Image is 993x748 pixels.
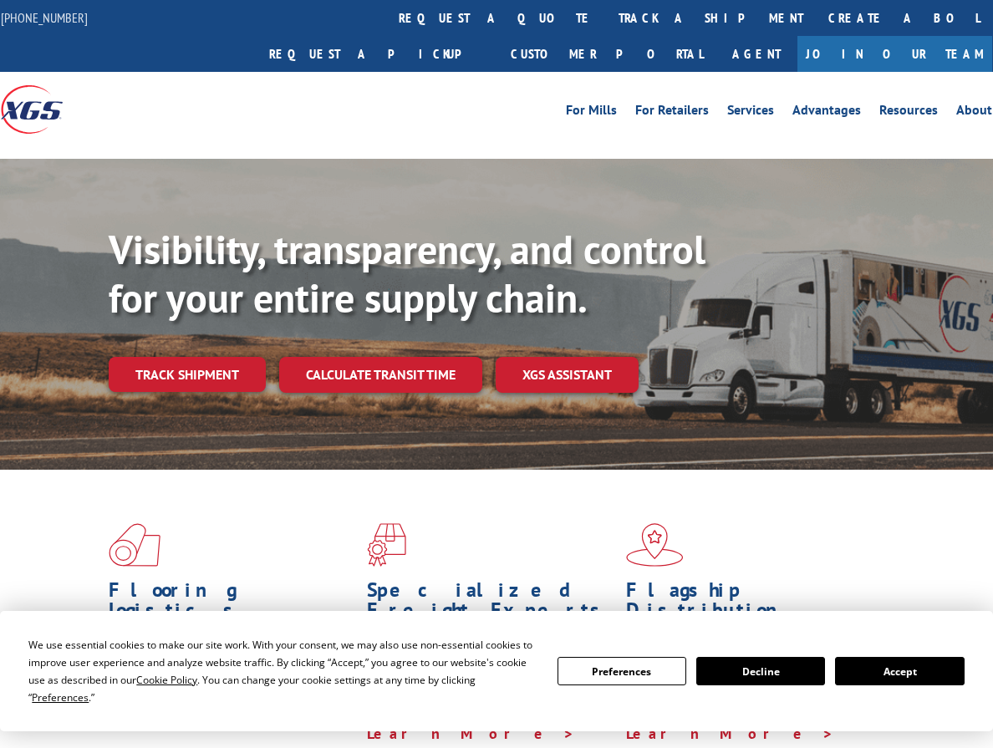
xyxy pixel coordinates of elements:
span: Cookie Policy [136,673,197,687]
a: Resources [879,104,938,122]
a: Services [727,104,774,122]
a: For Mills [566,104,617,122]
a: XGS ASSISTANT [496,357,639,393]
a: Join Our Team [797,36,992,72]
a: Customer Portal [498,36,715,72]
img: xgs-icon-focused-on-flooring-red [367,523,406,567]
a: Agent [715,36,797,72]
h1: Flagship Distribution Model [626,580,872,649]
div: We use essential cookies to make our site work. With your consent, we may also use non-essential ... [28,636,537,706]
button: Accept [835,657,964,685]
h1: Flooring Logistics Solutions [109,580,354,649]
a: Learn More > [626,724,834,743]
a: Learn More > [367,724,575,743]
a: About [956,104,992,122]
img: xgs-icon-total-supply-chain-intelligence-red [109,523,160,567]
img: xgs-icon-flagship-distribution-model-red [626,523,684,567]
span: Preferences [32,690,89,705]
button: Preferences [558,657,686,685]
a: For Retailers [635,104,709,122]
h1: Specialized Freight Experts [367,580,613,628]
b: Visibility, transparency, and control for your entire supply chain. [109,223,705,323]
a: Advantages [792,104,861,122]
button: Decline [696,657,825,685]
a: [PHONE_NUMBER] [1,9,88,26]
a: Track shipment [109,357,266,392]
a: Calculate transit time [279,357,482,393]
a: Request a pickup [257,36,498,72]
